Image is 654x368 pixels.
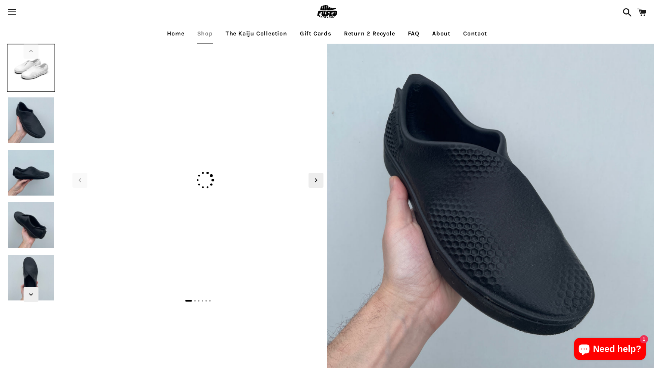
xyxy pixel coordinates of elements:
a: Home [161,24,190,43]
img: [3D printed Shoes] - lightweight custom 3dprinted shoes sneakers sandals fused footwear [7,253,55,302]
span: Go to slide 4 [202,300,203,302]
img: [3D printed Shoes] - lightweight custom 3dprinted shoes sneakers sandals fused footwear [7,96,55,144]
a: The Kaiju Collection [220,24,293,43]
a: Contact [458,24,493,43]
span: Go to slide 5 [205,300,207,302]
span: Go to slide 6 [209,300,211,302]
a: About [427,24,456,43]
img: [3D printed Shoes] - lightweight custom 3dprinted shoes sneakers sandals fused footwear [7,201,55,249]
div: Next slide [309,173,323,188]
img: [3D printed Shoes] - lightweight custom 3dprinted shoes sneakers sandals fused footwear [69,47,327,50]
inbox-online-store-chat: Shopify online store chat [572,338,648,362]
img: [3D printed Shoes] - lightweight custom 3dprinted shoes sneakers sandals fused footwear [7,44,55,92]
span: Go to slide 3 [198,300,199,302]
span: Go to slide 1 [185,300,192,302]
span: Go to slide 2 [194,300,196,302]
a: FAQ [402,24,425,43]
a: Shop [192,24,218,43]
img: [3D printed Shoes] - lightweight custom 3dprinted shoes sneakers sandals fused footwear [7,149,55,197]
a: Gift Cards [294,24,337,43]
a: Return 2 Recycle [338,24,401,43]
div: Previous slide [72,173,87,188]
